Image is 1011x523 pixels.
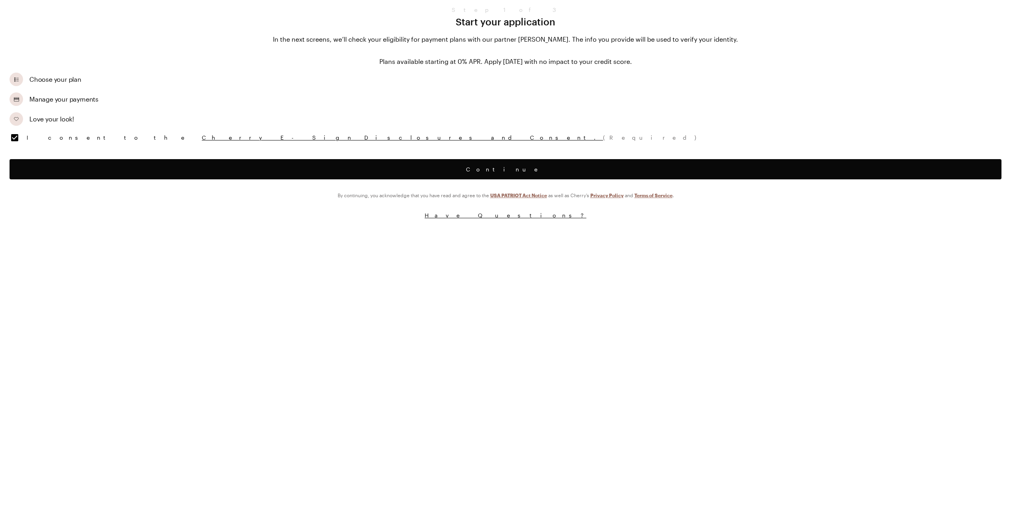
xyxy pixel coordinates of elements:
button: Have Questions? [10,211,1001,219]
div: Step 1 of 3 [10,6,1001,14]
span: (Required) [603,134,704,141]
a: Privacy Policy [590,192,624,198]
img: svg%3e [13,96,20,103]
img: svg%3e [13,76,20,83]
span: Manage your payments [29,94,99,104]
span: Start your application [10,15,1001,28]
a: Cherry E-Sign Disclosures and Consent. [202,134,603,141]
span: Choose your plan [29,75,81,84]
span: Plans available starting at 0% APR. Apply [DATE] with no impact to your credit score. [10,57,1001,66]
span: In the next screens, we’ll check your eligibility for payment plans with our partner [PERSON_NAME... [10,35,1001,44]
div: By continuing, you acknowledge that you have read and agree to the as well as Cherry’s and . [10,192,1001,198]
button: Continue [10,159,1001,179]
a: Terms of Service [634,192,673,198]
a: USA PATRIOT Act Notice [490,192,547,198]
span: Love your look! [29,114,74,124]
span: I consent to the [27,134,704,142]
img: svg%3e [12,115,21,123]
